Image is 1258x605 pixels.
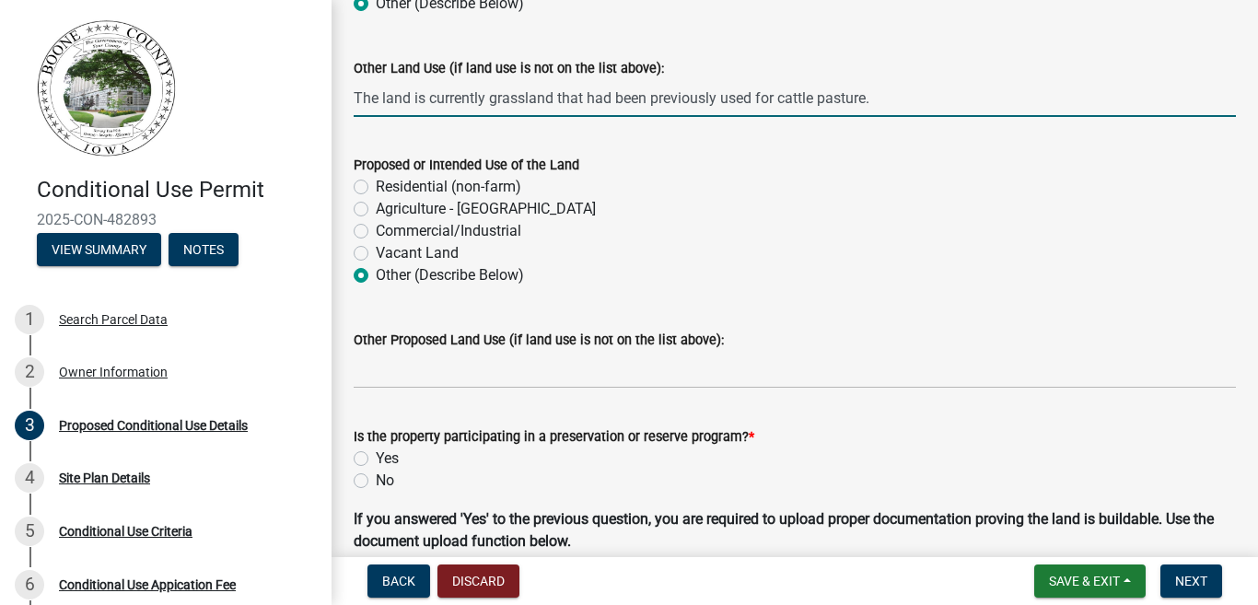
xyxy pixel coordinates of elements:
div: Conditional Use Appication Fee [59,578,236,591]
button: Save & Exit [1034,564,1146,598]
div: 3 [15,411,44,440]
div: Search Parcel Data [59,313,168,326]
wm-modal-confirm: Summary [37,243,161,258]
div: 4 [15,463,44,493]
div: Conditional Use Criteria [59,525,192,538]
label: Other (Describe Below) [376,264,524,286]
div: Proposed Conditional Use Details [59,419,248,432]
button: Notes [169,233,239,266]
span: Next [1175,574,1207,588]
label: Vacant Land [376,242,459,264]
span: 2025-CON-482893 [37,211,295,228]
h4: Conditional Use Permit [37,177,317,204]
img: Boone County, Iowa [37,19,177,157]
div: 5 [15,517,44,546]
button: Next [1160,564,1222,598]
div: 2 [15,357,44,387]
label: Yes [376,448,399,470]
div: 6 [15,570,44,599]
label: Commercial/Industrial [376,220,521,242]
div: Owner Information [59,366,168,378]
strong: If you answered 'Yes' to the previous question, you are required to upload proper documentation p... [354,510,1214,550]
button: Back [367,564,430,598]
label: Proposed or Intended Use of the Land [354,159,579,172]
div: Site Plan Details [59,471,150,484]
label: Residential (non-farm) [376,176,521,198]
button: Discard [437,564,519,598]
label: Other Proposed Land Use (if land use is not on the list above): [354,334,724,347]
div: 1 [15,305,44,334]
label: Is the property participating in a preservation or reserve program? [354,431,754,444]
span: Save & Exit [1049,574,1120,588]
button: View Summary [37,233,161,266]
span: Back [382,574,415,588]
label: Agriculture - [GEOGRAPHIC_DATA] [376,198,596,220]
wm-modal-confirm: Notes [169,243,239,258]
label: No [376,470,394,492]
label: Other Land Use (if land use is not on the list above): [354,63,664,76]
